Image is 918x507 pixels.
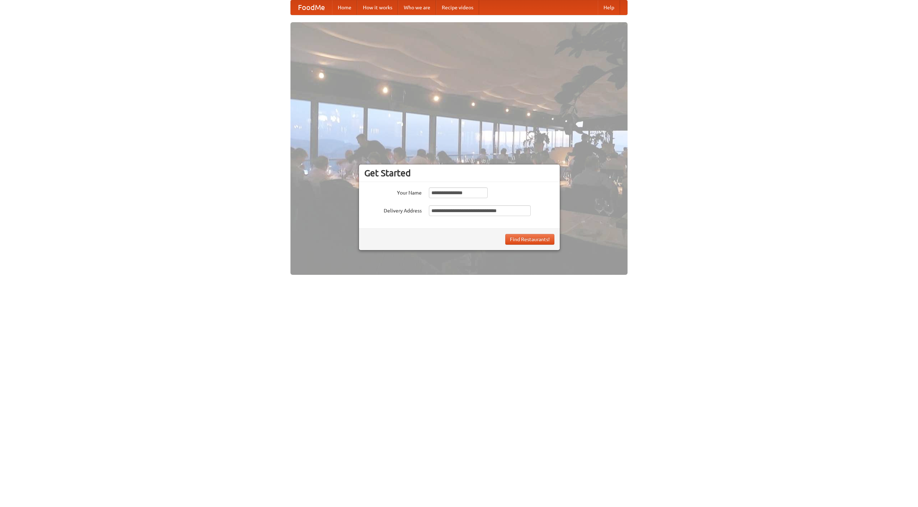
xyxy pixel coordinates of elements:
a: Who we are [398,0,436,15]
label: Delivery Address [364,205,422,214]
label: Your Name [364,187,422,196]
h3: Get Started [364,168,554,178]
a: FoodMe [291,0,332,15]
a: Help [598,0,620,15]
a: How it works [357,0,398,15]
button: Find Restaurants! [505,234,554,245]
a: Recipe videos [436,0,479,15]
a: Home [332,0,357,15]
